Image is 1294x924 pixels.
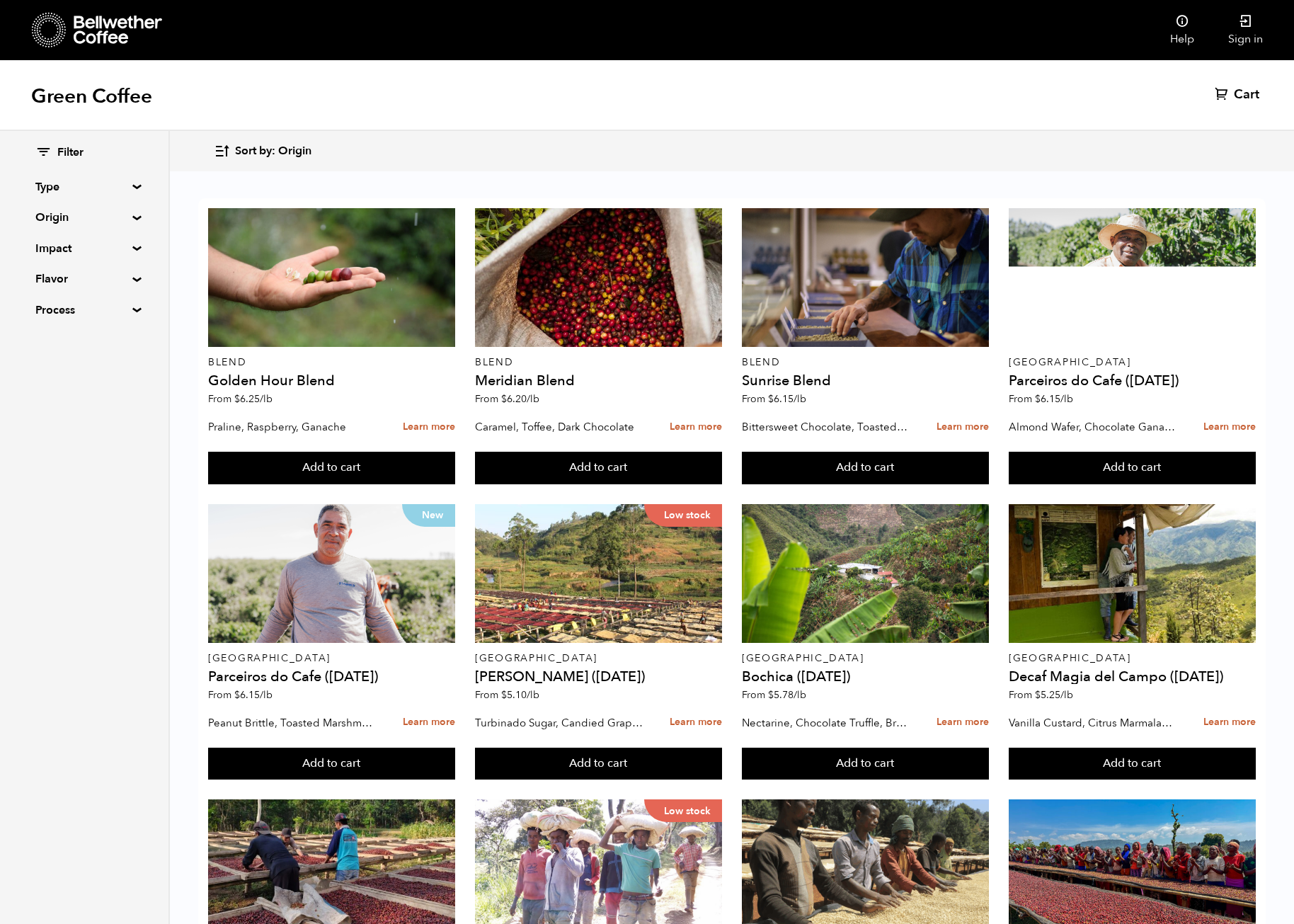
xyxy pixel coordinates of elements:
a: Cart [1215,86,1263,103]
h4: [PERSON_NAME] ([DATE]) [475,670,722,684]
span: From [208,688,273,702]
span: /lb [1060,392,1073,406]
bdi: 5.78 [768,688,806,702]
h4: Golden Hour Blend [208,374,455,388]
bdi: 6.15 [768,392,806,406]
a: Learn more [937,412,989,443]
a: Learn more [937,707,989,738]
p: [GEOGRAPHIC_DATA] [742,654,989,663]
span: From [1009,688,1073,702]
p: New [402,504,455,527]
button: Add to cart [475,748,722,780]
summary: Flavor [35,270,133,287]
p: [GEOGRAPHIC_DATA] [475,654,722,663]
p: Caramel, Toffee, Dark Chocolate [475,416,643,438]
p: Low stock [644,504,722,527]
p: Almond Wafer, Chocolate Ganache, Bing Cherry [1009,416,1176,438]
h4: Sunrise Blend [742,374,989,388]
span: From [742,688,806,702]
bdi: 5.25 [1035,688,1073,702]
a: Learn more [1203,707,1256,738]
span: From [1009,392,1073,406]
span: $ [501,392,507,406]
a: Learn more [1203,412,1256,443]
span: $ [234,392,240,406]
span: $ [234,688,240,702]
a: Learn more [403,707,455,738]
span: /lb [527,688,539,702]
p: Low stock [644,799,722,822]
summary: Process [35,302,133,319]
span: /lb [260,688,273,702]
a: Learn more [670,707,722,738]
span: /lb [1060,688,1073,702]
span: /lb [260,392,273,406]
h4: Bochica ([DATE]) [742,670,989,684]
h1: Green Coffee [31,84,152,109]
p: Praline, Raspberry, Ganache [208,416,376,438]
span: $ [1035,392,1041,406]
p: Nectarine, Chocolate Truffle, Brown Sugar [742,712,910,734]
h4: Meridian Blend [475,374,722,388]
button: Add to cart [742,748,989,780]
h4: Parceiros do Cafe ([DATE]) [1009,374,1256,388]
bdi: 5.10 [501,688,539,702]
a: Learn more [670,412,722,443]
button: Add to cart [1009,452,1256,484]
span: From [475,688,539,702]
span: $ [1035,688,1041,702]
p: [GEOGRAPHIC_DATA] [1009,358,1256,367]
p: Blend [742,358,989,367]
a: Low stock [475,504,722,643]
a: New [208,504,455,643]
p: Blend [208,358,455,367]
p: [GEOGRAPHIC_DATA] [208,654,455,663]
span: Cart [1234,86,1259,103]
span: /lb [794,688,806,702]
bdi: 6.25 [234,392,273,406]
span: /lb [794,392,806,406]
h4: Decaf Magia del Campo ([DATE]) [1009,670,1256,684]
bdi: 6.15 [1035,392,1073,406]
p: Blend [475,358,722,367]
bdi: 6.15 [234,688,273,702]
span: $ [501,688,507,702]
summary: Impact [35,240,133,257]
button: Sort by: Origin [214,135,311,168]
button: Add to cart [742,452,989,484]
a: Learn more [403,412,455,443]
button: Add to cart [475,452,722,484]
span: $ [768,392,774,406]
p: [GEOGRAPHIC_DATA] [1009,654,1256,663]
p: Bittersweet Chocolate, Toasted Marshmallow, Candied Orange, Praline [742,416,910,438]
span: Sort by: Origin [235,144,311,159]
span: From [742,392,806,406]
button: Add to cart [208,748,455,780]
span: From [475,392,539,406]
p: Peanut Brittle, Toasted Marshmallow, Bittersweet Chocolate [208,712,376,734]
button: Add to cart [208,452,455,484]
button: Add to cart [1009,748,1256,780]
summary: Type [35,178,133,195]
bdi: 6.20 [501,392,539,406]
span: $ [768,688,774,702]
p: Turbinado Sugar, Candied Grapefruit, Spiced Plum [475,712,643,734]
span: /lb [527,392,539,406]
span: From [208,392,273,406]
h4: Parceiros do Cafe ([DATE]) [208,670,455,684]
span: Filter [57,145,84,161]
p: Vanilla Custard, Citrus Marmalade, Caramel [1009,712,1176,734]
summary: Origin [35,209,133,226]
